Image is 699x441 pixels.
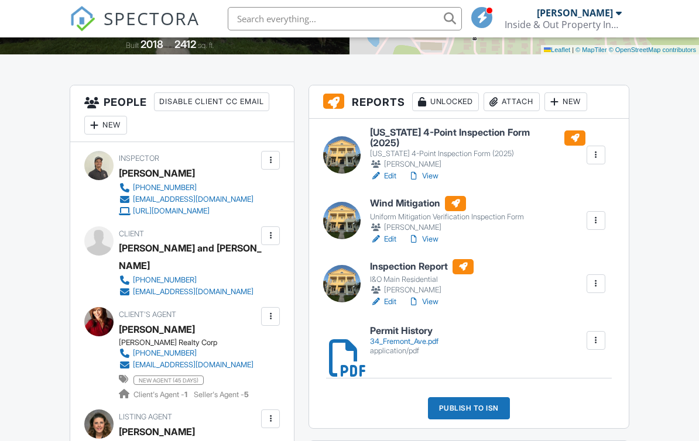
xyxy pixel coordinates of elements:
[141,38,163,50] div: 2018
[133,375,204,385] span: new agent (45 days)
[370,275,474,284] div: I&O Main Residential
[133,349,197,358] div: [PHONE_NUMBER]
[119,239,268,274] div: [PERSON_NAME] and [PERSON_NAME]
[370,233,396,245] a: Edit
[370,222,524,233] div: [PERSON_NAME]
[70,85,294,142] h3: People
[119,338,263,347] div: [PERSON_NAME] Realty Corp
[370,326,438,356] a: Permit History 34_Fremont_Ave.pdf application/pdf
[575,46,607,53] a: © MapTiler
[609,46,696,53] a: © OpenStreetMap contributors
[408,170,438,182] a: View
[370,284,474,296] div: [PERSON_NAME]
[544,46,570,53] a: Leaflet
[370,159,585,170] div: [PERSON_NAME]
[119,310,176,319] span: Client's Agent
[228,7,462,30] input: Search everything...
[154,92,269,111] div: Disable Client CC Email
[119,423,195,440] div: [PERSON_NAME]
[119,347,253,359] a: [PHONE_NUMBER]
[119,274,258,286] a: [PHONE_NUMBER]
[119,321,195,338] div: [PERSON_NAME]
[84,116,127,135] div: New
[70,16,200,40] a: SPECTORA
[370,326,438,336] h6: Permit History
[370,259,474,297] a: Inspection Report I&O Main Residential [PERSON_NAME]
[370,296,396,308] a: Edit
[370,259,474,274] h6: Inspection Report
[370,196,524,233] a: Wind Mitigation Uniform Mitigation Verification Inspection Form [PERSON_NAME]
[70,6,95,32] img: The Best Home Inspection Software - Spectora
[370,346,438,356] div: application/pdf
[408,233,438,245] a: View
[119,205,253,217] a: [URL][DOMAIN_NAME]
[370,128,585,170] a: [US_STATE] 4-Point Inspection Form (2025) [US_STATE] 4-Point Inspection Form (2025) [PERSON_NAME]
[370,196,524,211] h6: Wind Mitigation
[133,360,253,370] div: [EMAIL_ADDRESS][DOMAIN_NAME]
[370,337,438,346] div: 34_Fremont_Ave.pdf
[119,194,253,205] a: [EMAIL_ADDRESS][DOMAIN_NAME]
[133,183,197,192] div: [PHONE_NUMBER]
[544,92,587,111] div: New
[370,212,524,222] div: Uniform Mitigation Verification Inspection Form
[537,7,613,19] div: [PERSON_NAME]
[119,182,253,194] a: [PHONE_NUMBER]
[133,195,253,204] div: [EMAIL_ADDRESS][DOMAIN_NAME]
[198,41,214,50] span: sq. ft.
[119,286,258,298] a: [EMAIL_ADDRESS][DOMAIN_NAME]
[133,390,189,399] span: Client's Agent -
[244,390,249,399] strong: 5
[119,359,253,371] a: [EMAIL_ADDRESS][DOMAIN_NAME]
[133,275,197,285] div: [PHONE_NUMBER]
[408,296,438,308] a: View
[572,46,574,53] span: |
[194,390,249,399] span: Seller's Agent -
[119,229,144,238] span: Client
[104,6,200,30] span: SPECTORA
[119,154,159,163] span: Inspector
[126,41,139,50] span: Built
[119,412,172,421] span: Listing Agent
[133,287,253,297] div: [EMAIL_ADDRESS][DOMAIN_NAME]
[184,390,187,399] strong: 1
[484,92,540,111] div: Attach
[505,19,622,30] div: Inside & Out Property Inspectors, Inc
[370,170,396,182] a: Edit
[174,38,196,50] div: 2412
[428,397,510,419] div: Publish to ISN
[309,85,628,119] h3: Reports
[370,149,585,159] div: [US_STATE] 4-Point Inspection Form (2025)
[133,206,210,216] div: [URL][DOMAIN_NAME]
[412,92,479,111] div: Unlocked
[119,164,195,182] div: [PERSON_NAME]
[370,128,585,148] h6: [US_STATE] 4-Point Inspection Form (2025)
